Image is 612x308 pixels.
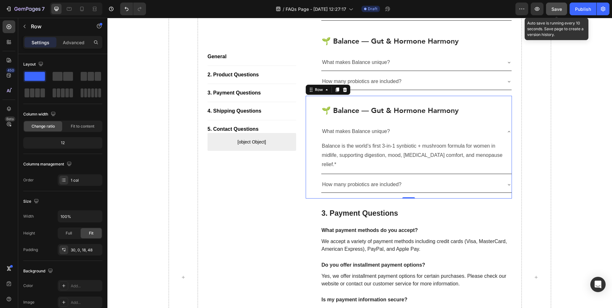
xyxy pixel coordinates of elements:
span: Full [66,230,72,236]
p: What makes Balance unique? [215,109,283,118]
button: 7 [3,3,47,15]
input: Auto [58,211,102,222]
div: Columns management [23,160,73,169]
div: Order [23,177,34,183]
p: We accept a variety of payment methods including credit cards (Visa, MasterCard, American Express... [214,220,404,235]
button: Publish [570,3,596,15]
p: Yes, we offer installment payment options for certain purchases. Please check our website or cont... [214,255,404,270]
p: What makes Balance unique? [215,40,283,49]
div: Image [23,299,34,305]
div: Add... [71,283,101,289]
span: / [283,6,284,12]
div: Publish [575,6,591,12]
p: 🌱 Balance — Gut & Hormone Harmony [214,19,404,28]
span: Fit [89,230,93,236]
div: Height [23,230,35,236]
p: How many probiotics are included? [215,162,294,171]
div: Rich Text Editor. Editing area: main [214,58,295,69]
button: Save [546,3,567,15]
div: Column width [23,110,57,119]
p: Settings [32,39,49,46]
p: Is my payment information secure? [214,279,404,285]
div: 450 [6,68,15,73]
p: Row [31,23,85,30]
div: Layout [23,60,45,69]
div: 30, 0, 18, 48 [71,247,101,253]
div: Row [206,69,217,75]
div: Add... [71,300,101,305]
div: Beta [5,116,15,122]
p: Balance is the world’s first 3-in-1 synbiotic + mushroom formula for women in midlife, supporting... [215,124,404,151]
div: Undo/Redo [120,3,146,15]
div: Size [23,197,40,206]
p: What payment methods do you accept? [214,209,404,216]
span: FAQs Page - [DATE] 12:27:17 [286,6,346,12]
h2: Rich Text Editor. Editing area: main [214,18,405,29]
div: 12 [25,138,101,147]
p: How many probiotics are included? [215,59,294,68]
p: Advanced [63,39,84,46]
div: Open Intercom Messenger [590,277,606,292]
div: 1 col [71,178,101,183]
div: Width [23,213,34,219]
span: Save [551,6,562,12]
iframe: Design area [107,18,612,308]
span: Change ratio [32,123,55,129]
div: Color [23,283,33,289]
span: Draft [368,6,377,12]
div: Background [23,267,54,276]
div: Padding [23,247,38,253]
p: 3. Payment Questions [214,191,404,200]
span: Fit to content [71,123,94,129]
h2: 🌱 Balance — Gut & Hormone Harmony [214,87,405,98]
p: Do you offer installment payment options? [214,244,404,251]
p: 7 [42,5,45,13]
div: Rich Text Editor. Editing area: main [214,39,284,50]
